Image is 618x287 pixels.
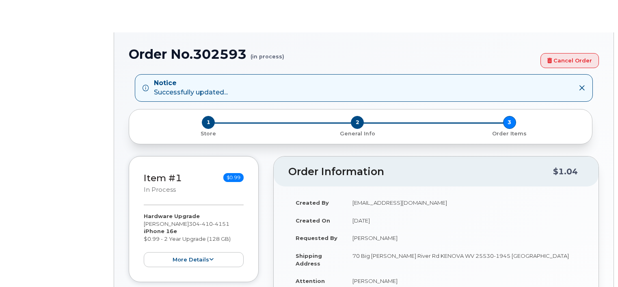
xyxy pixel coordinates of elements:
[223,173,244,182] span: $0.99
[144,212,244,267] div: [PERSON_NAME] $0.99 - 2 Year Upgrade (128 GB)
[139,130,278,137] p: Store
[285,130,430,137] p: General Info
[154,79,228,88] strong: Notice
[296,253,322,267] strong: Shipping Address
[213,221,229,227] span: 4151
[200,221,213,227] span: 410
[202,116,215,129] span: 1
[144,213,200,219] strong: Hardware Upgrade
[144,172,182,184] a: Item #1
[144,228,177,234] strong: iPhone 16e
[288,166,553,178] h2: Order Information
[351,116,364,129] span: 2
[345,247,584,272] td: 70 Big [PERSON_NAME] River Rd KENOVA WV 25530-1945 [GEOGRAPHIC_DATA]
[296,217,330,224] strong: Created On
[296,235,337,241] strong: Requested By
[144,186,176,193] small: in process
[189,221,229,227] span: 304
[129,47,536,61] h1: Order No.302593
[144,252,244,267] button: more details
[136,129,281,137] a: 1 Store
[345,212,584,229] td: [DATE]
[553,164,578,179] div: $1.04
[251,47,284,60] small: (in process)
[345,194,584,212] td: [EMAIL_ADDRESS][DOMAIN_NAME]
[540,53,599,68] a: Cancel Order
[154,79,228,97] div: Successfully updated...
[345,229,584,247] td: [PERSON_NAME]
[296,278,325,284] strong: Attention
[281,129,434,137] a: 2 General Info
[296,199,329,206] strong: Created By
